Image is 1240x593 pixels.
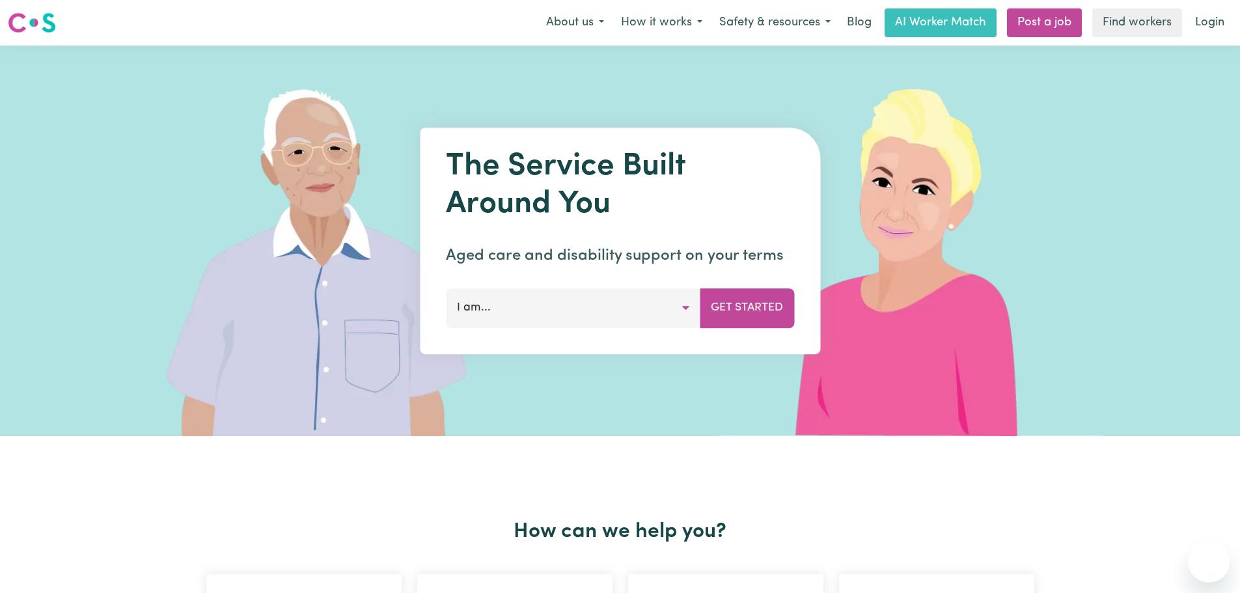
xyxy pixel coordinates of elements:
a: Careseekers logo [8,8,56,38]
h2: How can we help you? [199,519,1042,544]
a: AI Worker Match [885,8,997,37]
a: Blog [839,8,879,37]
a: Post a job [1007,8,1082,37]
a: Login [1187,8,1232,37]
a: Find workers [1092,8,1182,37]
iframe: Button to launch messaging window [1188,541,1230,583]
button: Safety & resources [711,9,839,36]
button: How it works [613,9,711,36]
button: I am... [446,288,700,327]
img: Careseekers logo [8,11,56,34]
p: Aged care and disability support on your terms [446,244,794,268]
button: About us [538,9,613,36]
button: Get Started [700,288,794,327]
h1: The Service Built Around You [446,148,794,223]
